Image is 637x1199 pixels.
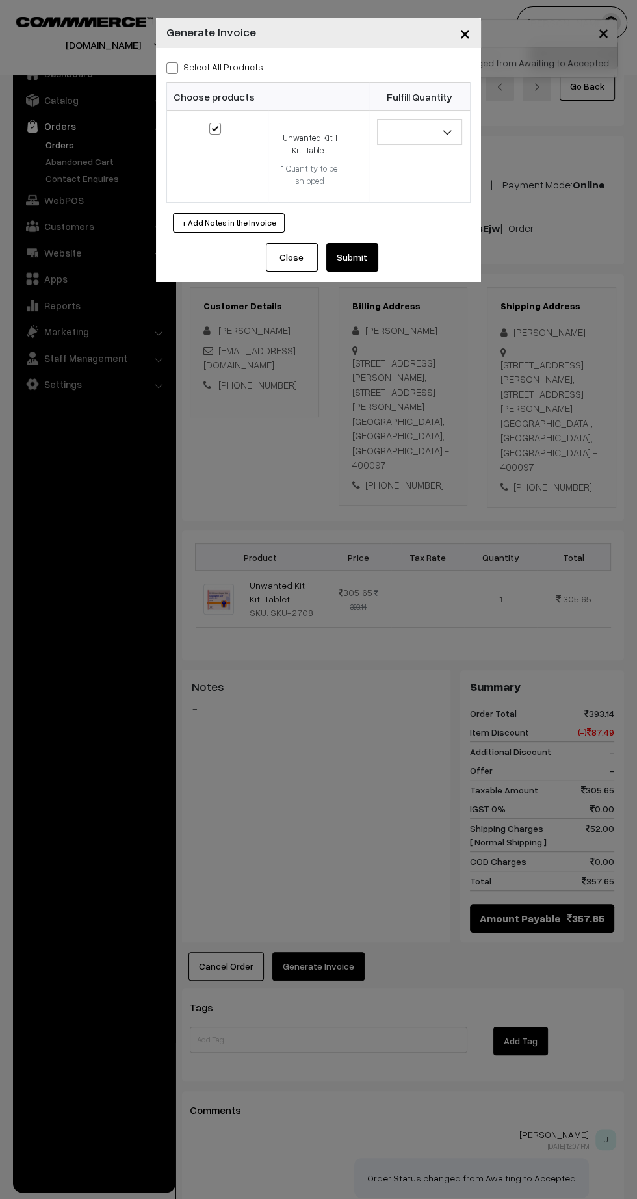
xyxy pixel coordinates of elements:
[378,121,461,144] span: 1
[266,243,318,272] button: Close
[276,132,344,157] div: Unwanted Kit 1 Kit-Tablet
[449,13,481,53] button: Close
[276,162,344,188] div: 1 Quantity to be shipped
[377,119,462,145] span: 1
[167,83,369,111] th: Choose products
[166,23,256,41] h4: Generate Invoice
[166,60,263,73] label: Select all Products
[326,243,378,272] button: Submit
[369,83,471,111] th: Fulfill Quantity
[460,21,471,45] span: ×
[173,213,285,233] button: + Add Notes in the Invoice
